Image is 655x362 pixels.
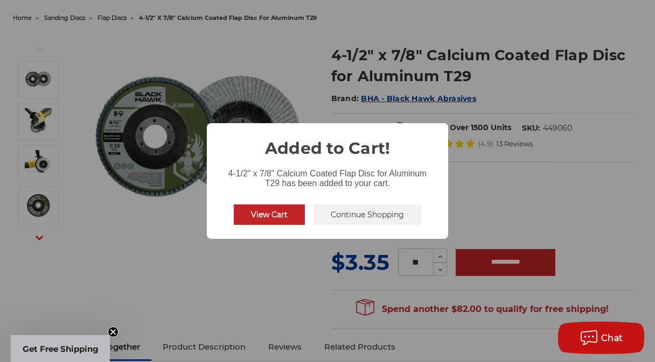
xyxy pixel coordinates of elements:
[601,333,623,343] span: Chat
[207,123,448,160] h2: Added to Cart!
[313,204,421,225] button: Continue Shopping
[207,160,448,190] div: 4-1/2" x 7/8" Calcium Coated Flap Disc for Aluminum T29 has been added to your cart.
[23,344,99,354] span: Get Free Shipping
[108,326,119,337] button: Close teaser
[234,204,305,225] button: View Cart
[558,322,644,354] button: Chat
